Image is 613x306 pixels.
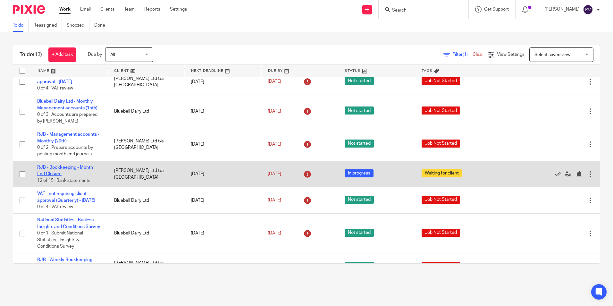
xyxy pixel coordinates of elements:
span: (13) [33,52,42,57]
a: National Statistics - Busiess Insights and Conditions Survey [37,218,100,229]
a: RJB - Bookkeeping - Month End Closure [37,165,93,176]
a: Reassigned [33,19,62,32]
td: Bluebell Dairy Ltd [108,187,185,214]
span: 12 of 15 · Bank statements [37,178,90,183]
a: Reports [144,6,160,13]
span: Get Support [484,7,509,12]
td: [PERSON_NAME] Ltd t/a [GEOGRAPHIC_DATA] [108,161,185,187]
a: VAT - not requiring client approval (Quarterly) - [DATE] [37,191,95,202]
p: [PERSON_NAME] [544,6,580,13]
span: Job Not Started [422,140,460,148]
span: Not started [345,77,374,85]
a: Mark as done [555,171,565,177]
a: Email [80,6,91,13]
span: [DATE] [268,231,281,235]
span: [DATE] [268,172,281,176]
span: Not started [345,140,374,148]
span: [DATE] [268,198,281,203]
a: Settings [170,6,187,13]
span: Job Not Started [422,229,460,237]
span: [DATE] [268,80,281,84]
td: [DATE] [184,187,261,214]
a: Bluebell Dairy Ltd - Monthly Management accounts (15th) [37,99,97,110]
a: RJB - Management accounts - Monthly (20th) [37,132,99,143]
td: [DATE] [184,69,261,95]
td: Bluebell Dairy Ltd [108,95,185,128]
span: Not started [345,106,374,115]
td: [PERSON_NAME] Ltd t/a [GEOGRAPHIC_DATA] [108,253,185,279]
td: Bluebell Dairy Ltd [108,214,185,253]
span: Job Not Started [422,106,460,115]
td: [DATE] [184,95,261,128]
span: (1) [463,52,468,57]
a: Clear [473,52,483,57]
span: Job Not Started [422,77,460,85]
td: [PERSON_NAME] Ltd t/a [GEOGRAPHIC_DATA] [108,128,185,161]
span: All [110,53,115,57]
h1: To do [20,51,42,58]
td: [DATE] [184,128,261,161]
span: 0 of 4 · VAT review [37,205,73,209]
td: [DATE] [184,214,261,253]
input: Search [391,8,449,13]
span: In progress [345,169,374,177]
span: View Settings [497,52,525,57]
span: Filter [452,52,473,57]
img: svg%3E [583,4,593,15]
a: Clients [100,6,114,13]
span: Job Not Started [422,262,460,270]
span: Not started [345,229,374,237]
p: Due by [88,51,102,58]
span: 0 of 1 · Submit National Statistics - Insights & Conditions Survey [37,231,83,249]
a: RJB - Weekly Bookkeeping [37,258,92,262]
a: Snoozed [67,19,89,32]
a: To do [13,19,29,32]
span: Not started [345,196,374,204]
span: Select saved view [534,53,570,57]
td: [DATE] [184,253,261,279]
span: Job Not Started [422,196,460,204]
span: 0 of 3 · Accounts are prepared by [PERSON_NAME] [37,112,97,123]
td: [DATE] [184,161,261,187]
span: Not started [345,262,374,270]
a: RJB - VAT - requiring client approval - [DATE] [37,73,91,84]
a: Done [94,19,110,32]
span: 0 of 2 · Prepare accounts by posting month end journals [37,145,93,157]
span: [DATE] [268,142,281,147]
img: Pixie [13,5,45,14]
span: Tags [422,69,432,72]
a: Work [59,6,71,13]
span: 0 of 4 · VAT review [37,86,73,90]
a: + Add task [48,47,76,62]
a: Team [124,6,135,13]
span: Waiting for client [422,169,462,177]
td: [PERSON_NAME] Ltd t/a [GEOGRAPHIC_DATA] [108,69,185,95]
span: [DATE] [268,109,281,114]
